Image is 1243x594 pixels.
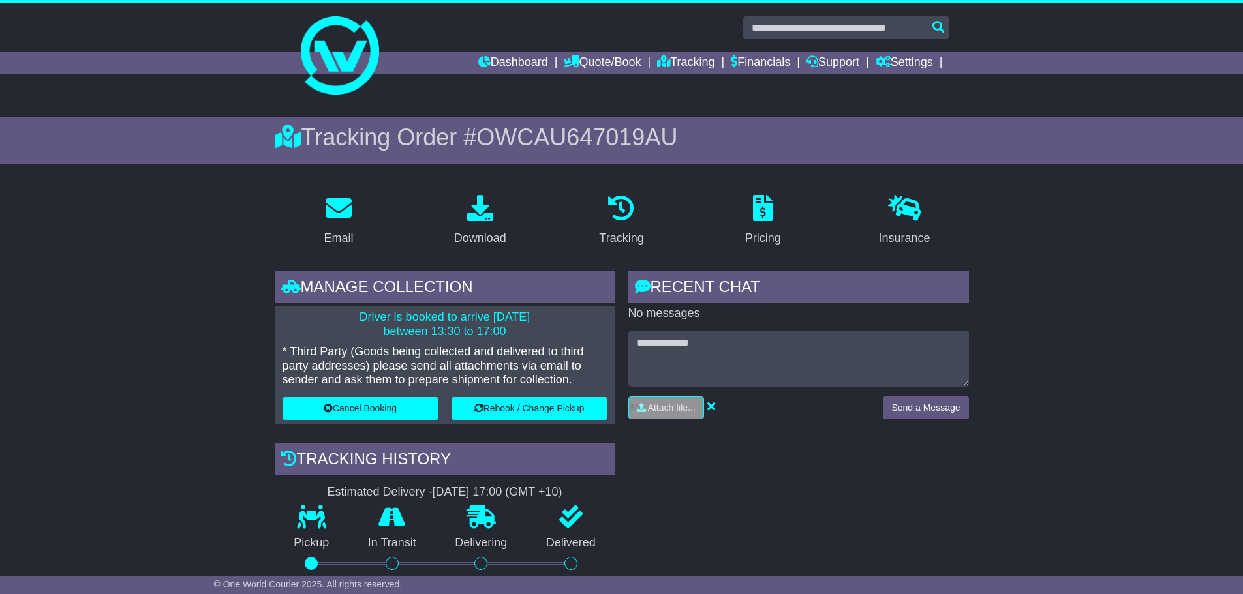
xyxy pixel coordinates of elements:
[527,536,615,550] p: Delivered
[564,52,641,74] a: Quote/Book
[283,397,438,420] button: Cancel Booking
[806,52,859,74] a: Support
[478,52,548,74] a: Dashboard
[883,396,968,419] button: Send a Message
[315,190,361,252] a: Email
[446,190,515,252] a: Download
[737,190,790,252] a: Pricing
[476,124,677,151] span: OWCAU647019AU
[628,271,969,306] div: RECENT CHAT
[599,230,643,247] div: Tracking
[731,52,790,74] a: Financials
[275,271,615,306] div: Manage collection
[454,230,506,247] div: Download
[879,230,930,247] div: Insurance
[870,190,939,252] a: Insurance
[452,397,607,420] button: Rebook / Change Pickup
[591,190,652,252] a: Tracking
[436,536,527,550] p: Delivering
[745,230,781,247] div: Pricing
[275,443,615,479] div: Tracking history
[657,52,714,74] a: Tracking
[876,52,933,74] a: Settings
[283,310,607,338] p: Driver is booked to arrive [DATE] between 13:30 to 17:00
[628,306,969,321] p: No messages
[324,230,353,247] div: Email
[283,345,607,387] p: * Third Party (Goods being collected and delivered to third party addresses) please send all atta...
[275,123,969,151] div: Tracking Order #
[275,536,349,550] p: Pickup
[275,485,615,499] div: Estimated Delivery -
[433,485,562,499] div: [DATE] 17:00 (GMT +10)
[348,536,436,550] p: In Transit
[214,579,403,589] span: © One World Courier 2025. All rights reserved.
